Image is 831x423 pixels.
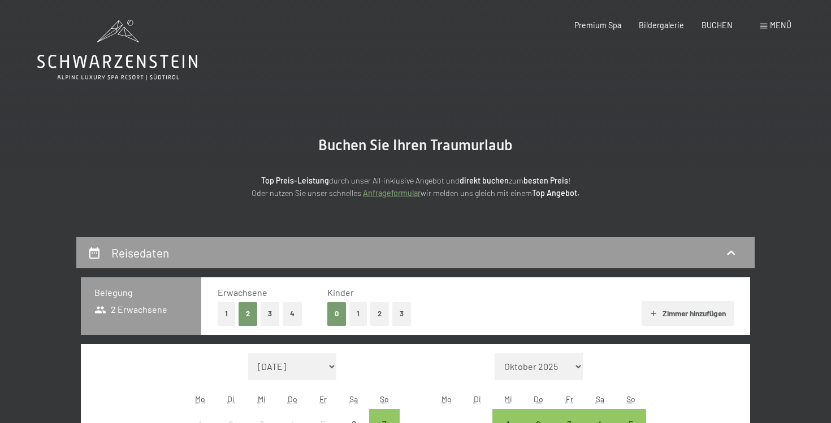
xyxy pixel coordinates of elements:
strong: besten Preis [523,176,568,185]
abbr: Dienstag [474,394,481,404]
h2: Reisedaten [111,246,169,260]
button: 3 [261,302,279,325]
a: Bildergalerie [639,20,684,30]
abbr: Mittwoch [258,394,266,404]
abbr: Mittwoch [504,394,512,404]
p: durch unser All-inklusive Angebot und zum ! Oder nutzen Sie unser schnelles wir melden uns gleich... [167,175,664,200]
button: 2 [370,302,389,325]
button: 2 [239,302,257,325]
strong: direkt buchen [460,176,509,185]
button: Zimmer hinzufügen [642,301,734,326]
span: Buchen Sie Ihren Traumurlaub [318,137,513,154]
abbr: Montag [442,394,452,404]
button: 4 [283,302,302,325]
button: 3 [392,302,411,325]
h3: Belegung [94,286,188,299]
abbr: Sonntag [626,394,635,404]
abbr: Samstag [596,394,604,404]
abbr: Dienstag [227,394,235,404]
button: 1 [218,302,235,325]
a: Premium Spa [574,20,621,30]
button: 0 [327,302,346,325]
span: Menü [770,20,791,30]
a: BUCHEN [702,20,733,30]
span: Erwachsene [218,287,267,298]
abbr: Samstag [349,394,358,404]
abbr: Freitag [319,394,327,404]
abbr: Donnerstag [288,394,297,404]
a: Anfrageformular [363,188,421,198]
span: 2 Erwachsene [94,303,167,316]
abbr: Donnerstag [534,394,543,404]
abbr: Freitag [566,394,573,404]
span: Kinder [327,287,354,298]
strong: Top Preis-Leistung [261,176,329,185]
strong: Top Angebot. [532,188,579,198]
abbr: Sonntag [380,394,389,404]
abbr: Montag [195,394,205,404]
button: 1 [349,302,367,325]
